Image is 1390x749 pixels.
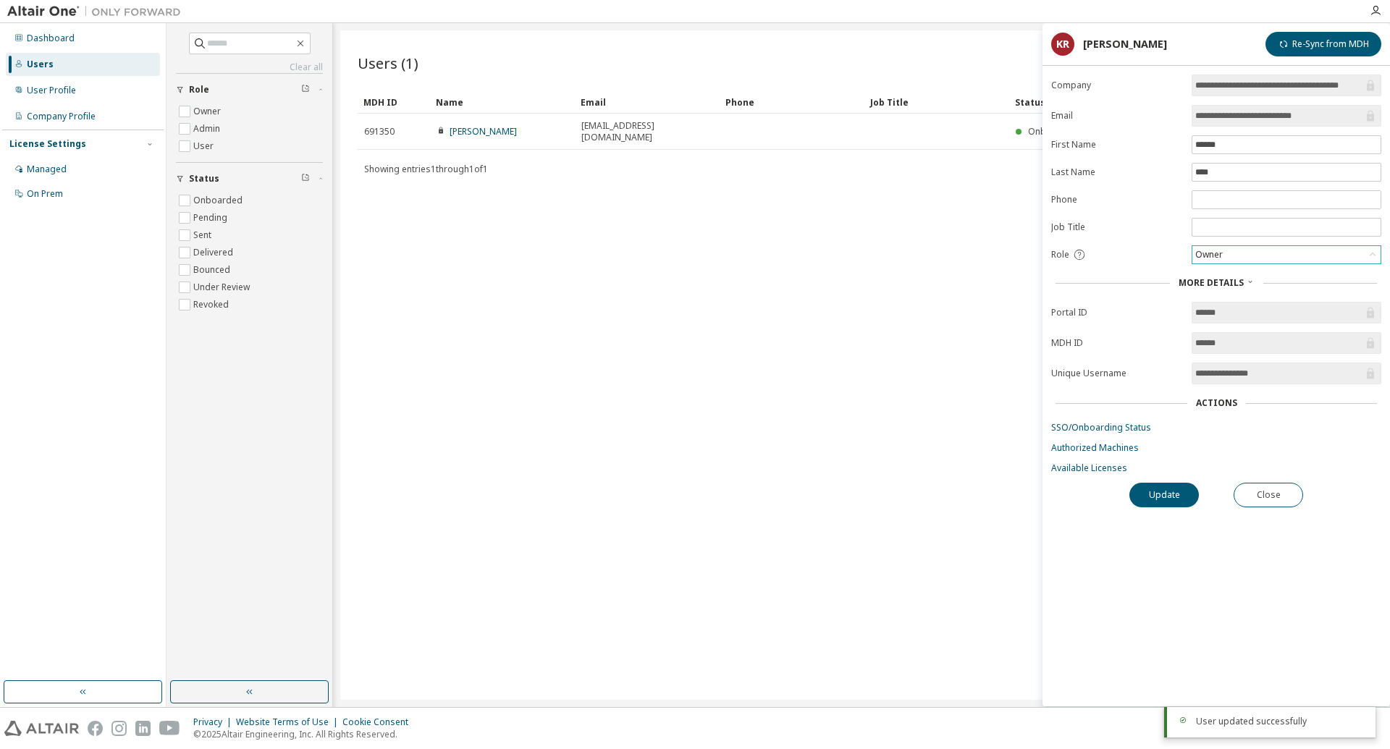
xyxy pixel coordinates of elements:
span: [EMAIL_ADDRESS][DOMAIN_NAME] [581,120,713,143]
label: Owner [193,103,224,120]
span: Clear filter [301,173,310,185]
button: Role [176,74,323,106]
label: Sent [193,227,214,244]
div: [PERSON_NAME] [1083,38,1167,50]
button: Update [1129,483,1199,507]
img: youtube.svg [159,721,180,736]
span: Users (1) [358,53,418,73]
div: User updated successfully [1196,716,1364,727]
label: Delivered [193,244,236,261]
div: Phone [725,90,859,114]
label: User [193,137,216,155]
p: © 2025 Altair Engineering, Inc. All Rights Reserved. [193,728,417,740]
label: Job Title [1051,221,1183,233]
div: License Settings [9,138,86,150]
label: Last Name [1051,166,1183,178]
label: Unique Username [1051,368,1183,379]
div: Owner [1193,247,1225,263]
img: instagram.svg [111,721,127,736]
span: More Details [1179,276,1244,289]
span: Onboarded [1028,125,1077,137]
img: facebook.svg [88,721,103,736]
button: Close [1234,483,1303,507]
label: Company [1051,80,1183,91]
div: Email [581,90,714,114]
span: Role [1051,249,1069,261]
span: Showing entries 1 through 1 of 1 [364,163,488,175]
img: altair_logo.svg [4,721,79,736]
label: Bounced [193,261,233,279]
label: MDH ID [1051,337,1183,349]
button: Re-Sync from MDH [1265,32,1381,56]
div: Website Terms of Use [236,716,342,728]
label: Portal ID [1051,307,1183,318]
label: Under Review [193,279,253,296]
label: Revoked [193,296,232,313]
a: Clear all [176,62,323,73]
span: Status [189,173,219,185]
label: Pending [193,209,230,227]
img: linkedin.svg [135,721,151,736]
label: Admin [193,120,223,137]
div: On Prem [27,188,63,200]
div: Cookie Consent [342,716,417,728]
div: Managed [27,164,67,175]
div: Company Profile [27,111,96,122]
span: 691350 [364,126,395,137]
div: Privacy [193,716,236,728]
div: Name [436,90,569,114]
label: First Name [1051,139,1183,151]
span: Clear filter [301,84,310,96]
a: Available Licenses [1051,462,1381,474]
label: Onboarded [193,192,245,209]
div: User Profile [27,85,76,96]
div: Dashboard [27,33,75,44]
div: Job Title [870,90,1003,114]
a: Authorized Machines [1051,442,1381,454]
div: Owner [1192,246,1381,263]
a: [PERSON_NAME] [450,125,517,137]
img: Altair One [7,4,188,19]
div: Users [27,59,54,70]
div: Actions [1196,397,1237,409]
div: MDH ID [363,90,424,114]
a: SSO/Onboarding Status [1051,422,1381,433]
button: Status [176,163,323,195]
div: KR [1051,33,1074,56]
label: Email [1051,110,1183,122]
label: Phone [1051,194,1183,206]
div: Status [1015,90,1290,114]
span: Role [189,84,209,96]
